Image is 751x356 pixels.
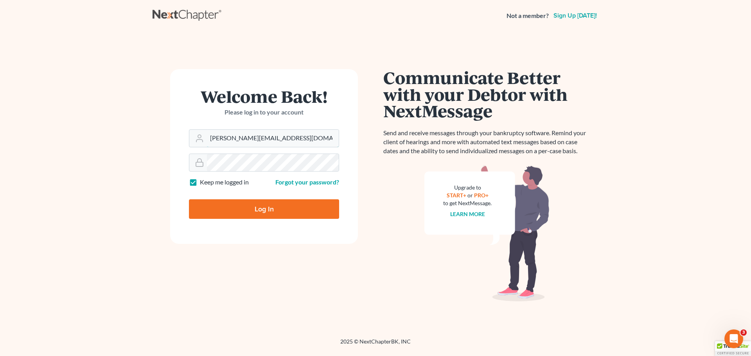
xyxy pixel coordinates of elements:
img: nextmessage_bg-59042aed3d76b12b5cd301f8e5b87938c9018125f34e5fa2b7a6b67550977c72.svg [424,165,550,302]
a: START+ [447,192,466,199]
a: Sign up [DATE]! [552,13,598,19]
strong: Not a member? [507,11,549,20]
p: Please log in to your account [189,108,339,117]
input: Log In [189,199,339,219]
div: Upgrade to [443,184,492,191]
label: Keep me logged in [200,178,249,187]
span: 3 [740,329,747,336]
p: Send and receive messages through your bankruptcy software. Remind your client of hearings and mo... [383,129,591,156]
h1: Welcome Back! [189,88,339,105]
iframe: Intercom live chat [724,329,743,348]
div: TrustedSite Certified [715,341,751,356]
a: Forgot your password? [275,178,339,186]
div: to get NextMessage. [443,199,492,207]
a: Learn more [450,211,485,217]
span: or [467,192,473,199]
input: Email Address [207,130,339,147]
h1: Communicate Better with your Debtor with NextMessage [383,69,591,119]
a: PRO+ [474,192,489,199]
div: 2025 © NextChapterBK, INC [153,338,598,352]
